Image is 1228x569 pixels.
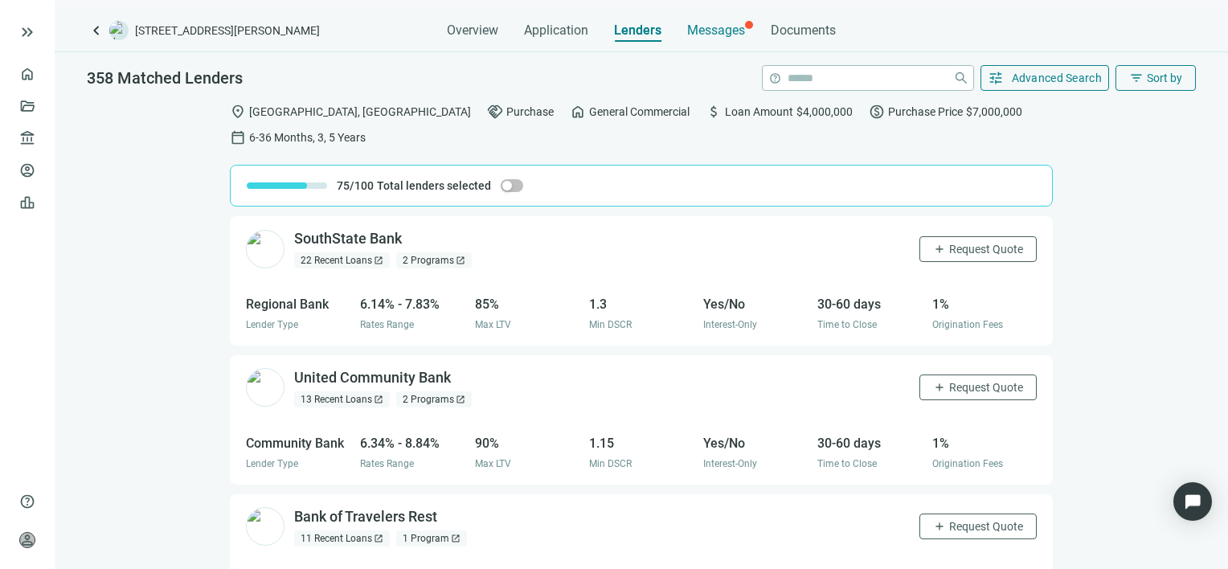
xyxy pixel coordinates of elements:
[294,229,402,249] div: SouthState Bank
[966,103,1022,121] span: $7,000,000
[703,458,757,469] span: Interest-Only
[374,534,383,543] span: open_in_new
[589,294,694,314] div: 1.3
[135,23,320,39] span: [STREET_ADDRESS][PERSON_NAME]
[475,294,579,314] div: 85%
[817,319,877,330] span: Time to Close
[475,319,511,330] span: Max LTV
[374,395,383,404] span: open_in_new
[447,23,498,39] span: Overview
[703,319,757,330] span: Interest-Only
[360,433,465,453] div: 6.34% - 8.84%
[589,103,690,121] span: General Commercial
[294,530,390,546] div: 11 Recent Loans
[1129,71,1144,85] span: filter_list
[932,319,1003,330] span: Origination Fees
[249,129,366,146] span: 6-36 Months, 3, 5 Years
[919,375,1037,400] button: addRequest Quote
[246,507,284,546] img: 097630f1-974e-40c6-a777-9954d205779a
[706,104,722,120] span: attach_money
[570,104,586,120] span: home
[230,129,246,145] span: calendar_today
[109,21,129,40] img: deal-logo
[456,256,465,265] span: open_in_new
[614,23,661,39] span: Lenders
[817,433,922,453] div: 30-60 days
[18,23,37,42] button: keyboard_double_arrow_right
[19,532,35,548] span: person
[475,458,511,469] span: Max LTV
[919,236,1037,262] button: addRequest Quote
[869,104,1022,120] div: Purchase Price
[456,395,465,404] span: open_in_new
[360,319,414,330] span: Rates Range
[246,433,350,453] div: Community Bank
[294,391,390,407] div: 13 Recent Loans
[360,458,414,469] span: Rates Range
[589,458,632,469] span: Min DSCR
[1012,72,1103,84] span: Advanced Search
[949,520,1023,533] span: Request Quote
[932,294,1037,314] div: 1%
[451,534,460,543] span: open_in_new
[687,23,745,38] span: Messages
[933,520,946,533] span: add
[396,252,472,268] div: 2 Programs
[769,72,781,84] span: help
[396,530,467,546] div: 1 Program
[19,493,35,510] span: help
[949,381,1023,394] span: Request Quote
[817,458,877,469] span: Time to Close
[87,68,243,88] span: 358 Matched Lenders
[487,104,503,120] span: handshake
[246,368,284,407] img: 19d15680-84dc-468e-8961-85a4a710b783.png
[506,103,554,121] span: Purchase
[246,458,298,469] span: Lender Type
[475,433,579,453] div: 90%
[1115,65,1196,91] button: filter_listSort by
[933,243,946,256] span: add
[294,252,390,268] div: 22 Recent Loans
[988,70,1004,86] span: tune
[246,294,350,314] div: Regional Bank
[294,507,437,527] div: Bank of Travelers Rest
[360,294,465,314] div: 6.14% - 7.83%
[706,104,853,120] div: Loan Amount
[19,130,31,146] span: account_balance
[703,433,808,453] div: Yes/No
[87,21,106,40] a: keyboard_arrow_left
[374,256,383,265] span: open_in_new
[932,433,1037,453] div: 1%
[524,23,588,39] span: Application
[589,319,632,330] span: Min DSCR
[396,391,472,407] div: 2 Programs
[796,103,853,121] span: $4,000,000
[933,381,946,394] span: add
[703,294,808,314] div: Yes/No
[869,104,885,120] span: paid
[919,514,1037,539] button: addRequest Quote
[337,178,374,194] span: 75/100
[249,103,471,121] span: [GEOGRAPHIC_DATA], [GEOGRAPHIC_DATA]
[230,104,246,120] span: location_on
[932,458,1003,469] span: Origination Fees
[949,243,1023,256] span: Request Quote
[771,23,836,39] span: Documents
[1147,72,1182,84] span: Sort by
[246,230,284,268] img: f0651939-79f0-432f-b608-549cab533c71
[294,368,451,388] div: United Community Bank
[377,178,491,194] span: Total lenders selected
[589,433,694,453] div: 1.15
[980,65,1110,91] button: tuneAdvanced Search
[246,319,298,330] span: Lender Type
[1173,482,1212,521] div: Open Intercom Messenger
[817,294,922,314] div: 30-60 days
